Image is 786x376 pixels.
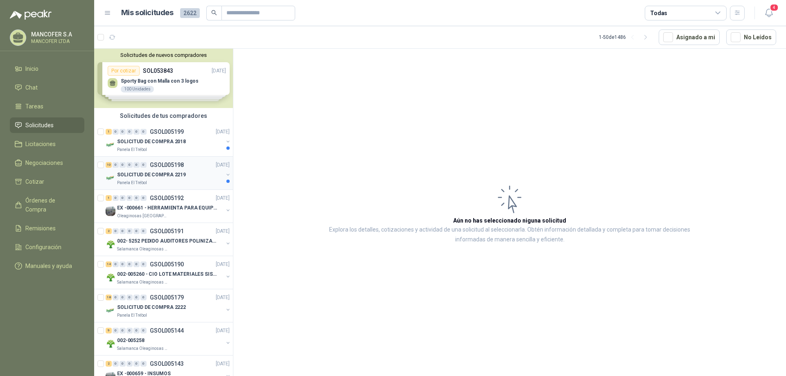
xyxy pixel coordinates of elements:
[10,99,84,114] a: Tareas
[25,243,61,252] span: Configuración
[140,162,147,168] div: 0
[113,361,119,367] div: 0
[120,228,126,234] div: 0
[117,138,186,146] p: SOLICITUD DE COMPRA 2018
[106,261,112,267] div: 14
[150,328,184,333] p: GSOL005144
[10,61,84,77] a: Inicio
[659,29,720,45] button: Asignado a mi
[140,361,147,367] div: 0
[140,295,147,300] div: 0
[140,228,147,234] div: 0
[120,195,126,201] div: 0
[106,140,115,150] img: Company Logo
[120,261,126,267] div: 0
[10,174,84,189] a: Cotizar
[10,221,84,236] a: Remisiones
[25,121,54,130] span: Solicitudes
[106,162,112,168] div: 10
[113,328,119,333] div: 0
[150,195,184,201] p: GSOL005192
[97,52,230,58] button: Solicitudes de nuevos compradores
[25,158,63,167] span: Negociaciones
[133,129,140,135] div: 0
[25,261,72,270] span: Manuales y ayuda
[140,328,147,333] div: 0
[106,339,115,349] img: Company Logo
[216,327,230,335] p: [DATE]
[126,295,133,300] div: 0
[117,171,186,179] p: SOLICITUD DE COMPRA 2219
[106,272,115,282] img: Company Logo
[106,206,115,216] img: Company Logo
[126,162,133,168] div: 0
[117,337,145,344] p: 002-005258
[117,312,147,319] p: Panela El Trébol
[106,293,231,319] a: 18 0 0 0 0 0 GSOL005179[DATE] Company LogoSOLICITUD DE COMPRA 2222Panela El Trébol
[25,64,38,73] span: Inicio
[121,7,174,19] h1: Mis solicitudes
[216,128,230,136] p: [DATE]
[106,295,112,300] div: 18
[211,10,217,16] span: search
[216,261,230,268] p: [DATE]
[133,195,140,201] div: 0
[120,328,126,333] div: 0
[117,237,219,245] p: 002- 5252 PEDIDO AUDITORES POLINIZACIÓN
[216,227,230,235] p: [DATE]
[113,195,119,201] div: 0
[150,228,184,234] p: GSOL005191
[113,261,119,267] div: 0
[106,259,231,286] a: 14 0 0 0 0 0 GSOL005190[DATE] Company Logo002-005260 - CIO LOTE MATERIALES SISTEMA HIDRAULICSalam...
[133,228,140,234] div: 0
[453,216,566,225] h3: Aún no has seleccionado niguna solicitud
[25,196,77,214] span: Órdenes de Compra
[150,361,184,367] p: GSOL005143
[106,306,115,315] img: Company Logo
[126,195,133,201] div: 0
[10,117,84,133] a: Solicitudes
[94,49,233,108] div: Solicitudes de nuevos compradoresPor cotizarSOL053843[DATE] Sporty Bag con Malla con 3 logos100 U...
[10,258,84,274] a: Manuales y ayuda
[216,194,230,202] p: [DATE]
[31,32,82,37] p: MANCOFER S.A
[113,162,119,168] div: 0
[113,129,119,135] div: 0
[117,180,147,186] p: Panela El Trébol
[599,31,652,44] div: 1 - 50 de 1486
[10,193,84,217] a: Órdenes de Compra
[117,304,186,311] p: SOLICITUD DE COMPRA 2222
[315,225,704,245] p: Explora los detalles, cotizaciones y actividad de una solicitud al seleccionarla. Obtén informaci...
[10,136,84,152] a: Licitaciones
[150,129,184,135] p: GSOL005199
[106,239,115,249] img: Company Logo
[150,162,184,168] p: GSOL005198
[140,129,147,135] div: 0
[31,39,82,44] p: MANCOFER LTDA
[117,146,147,153] p: Panela El Trébol
[106,160,231,186] a: 10 0 0 0 0 0 GSOL005198[DATE] Company LogoSOLICITUD DE COMPRA 2219Panela El Trébol
[25,83,38,92] span: Chat
[117,246,169,252] p: Salamanca Oleaginosas SAS
[106,226,231,252] a: 2 0 0 0 0 0 GSOL005191[DATE] Company Logo002- 5252 PEDIDO AUDITORES POLINIZACIÓNSalamanca Oleagin...
[126,228,133,234] div: 0
[726,29,776,45] button: No Leídos
[113,295,119,300] div: 0
[133,361,140,367] div: 0
[126,328,133,333] div: 0
[216,161,230,169] p: [DATE]
[106,173,115,183] img: Company Logo
[150,295,184,300] p: GSOL005179
[126,261,133,267] div: 0
[140,195,147,201] div: 0
[120,361,126,367] div: 0
[106,361,112,367] div: 2
[25,177,44,186] span: Cotizar
[120,129,126,135] div: 0
[10,80,84,95] a: Chat
[120,162,126,168] div: 0
[133,261,140,267] div: 0
[650,9,667,18] div: Todas
[133,162,140,168] div: 0
[106,195,112,201] div: 1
